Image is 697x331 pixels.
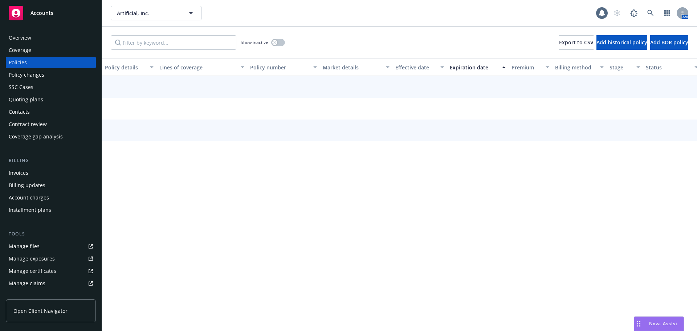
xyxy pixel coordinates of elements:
[9,204,51,216] div: Installment plans
[30,10,53,16] span: Accounts
[105,64,146,71] div: Policy details
[6,167,96,179] a: Invoices
[450,64,498,71] div: Expiration date
[610,64,632,71] div: Stage
[6,44,96,56] a: Coverage
[250,64,309,71] div: Policy number
[634,317,643,331] div: Drag to move
[6,192,96,203] a: Account charges
[241,39,268,45] span: Show inactive
[9,81,33,93] div: SSC Cases
[447,58,509,76] button: Expiration date
[660,6,674,20] a: Switch app
[156,58,247,76] button: Lines of coverage
[6,253,96,265] a: Manage exposures
[6,81,96,93] a: SSC Cases
[6,3,96,23] a: Accounts
[13,307,68,315] span: Open Client Navigator
[509,58,552,76] button: Premium
[102,58,156,76] button: Policy details
[610,6,624,20] a: Start snowing
[6,157,96,164] div: Billing
[395,64,436,71] div: Effective date
[646,64,690,71] div: Status
[596,35,647,50] button: Add historical policy
[9,278,45,289] div: Manage claims
[6,290,96,302] a: Manage BORs
[111,35,236,50] input: Filter by keyword...
[559,39,594,46] span: Export to CSV
[9,118,47,130] div: Contract review
[6,94,96,105] a: Quoting plans
[9,69,44,81] div: Policy changes
[9,131,63,142] div: Coverage gap analysis
[159,64,236,71] div: Lines of coverage
[6,32,96,44] a: Overview
[9,167,28,179] div: Invoices
[9,290,43,302] div: Manage BORs
[6,57,96,68] a: Policies
[634,316,684,331] button: Nova Assist
[6,265,96,277] a: Manage certificates
[392,58,447,76] button: Effective date
[9,32,31,44] div: Overview
[607,58,643,76] button: Stage
[9,94,43,105] div: Quoting plans
[323,64,382,71] div: Market details
[9,253,55,265] div: Manage exposures
[9,106,30,118] div: Contacts
[511,64,541,71] div: Premium
[9,179,45,191] div: Billing updates
[6,179,96,191] a: Billing updates
[247,58,320,76] button: Policy number
[6,230,96,238] div: Tools
[6,69,96,81] a: Policy changes
[9,241,40,252] div: Manage files
[650,39,688,46] span: Add BOR policy
[643,6,658,20] a: Search
[555,64,596,71] div: Billing method
[9,192,49,203] div: Account charges
[559,35,594,50] button: Export to CSV
[6,106,96,118] a: Contacts
[6,118,96,130] a: Contract review
[6,241,96,252] a: Manage files
[117,9,180,17] span: Artificial, Inc.
[627,6,641,20] a: Report a Bug
[649,320,678,327] span: Nova Assist
[596,39,647,46] span: Add historical policy
[320,58,392,76] button: Market details
[111,6,201,20] button: Artificial, Inc.
[6,278,96,289] a: Manage claims
[650,35,688,50] button: Add BOR policy
[6,204,96,216] a: Installment plans
[6,131,96,142] a: Coverage gap analysis
[9,44,31,56] div: Coverage
[9,57,27,68] div: Policies
[9,265,56,277] div: Manage certificates
[552,58,607,76] button: Billing method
